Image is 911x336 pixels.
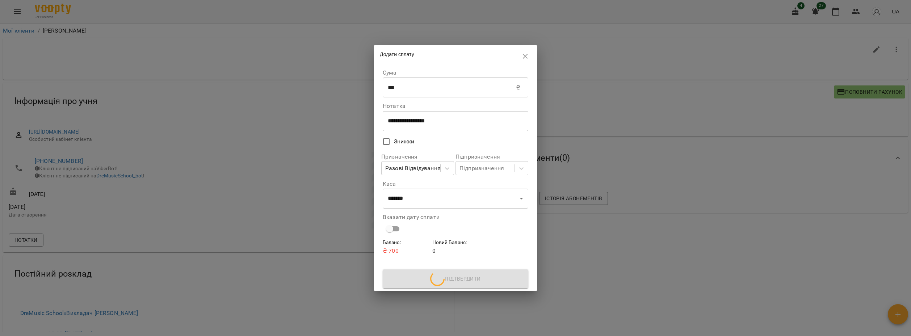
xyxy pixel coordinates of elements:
[516,83,520,92] p: ₴
[383,239,429,247] h6: Баланс :
[385,164,441,173] div: Разові Відвідування
[383,247,429,255] p: ₴ -700
[383,103,528,109] label: Нотатка
[459,164,504,173] div: Підпризначення
[383,181,528,187] label: Каса
[431,237,480,256] div: 0
[380,51,414,57] span: Додати сплату
[381,154,454,160] label: Призначення
[383,70,528,76] label: Сума
[394,137,415,146] span: Знижки
[455,154,528,160] label: Підпризначення
[383,214,528,220] label: Вказати дату сплати
[432,239,479,247] h6: Новий Баланс :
